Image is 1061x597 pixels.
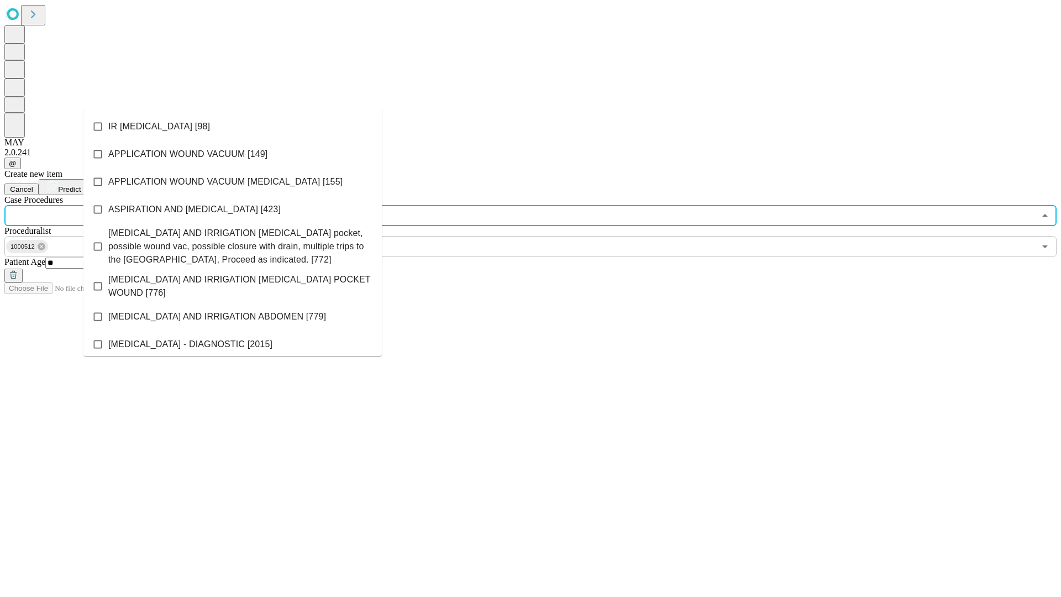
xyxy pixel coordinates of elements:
span: @ [9,159,17,167]
span: Predict [58,185,81,193]
span: Cancel [10,185,33,193]
span: [MEDICAL_DATA] - DIAGNOSTIC [2015] [108,338,272,351]
span: Create new item [4,169,62,179]
span: APPLICATION WOUND VACUUM [MEDICAL_DATA] [155] [108,175,343,188]
button: Close [1037,208,1053,223]
span: APPLICATION WOUND VACUUM [149] [108,148,267,161]
span: Patient Age [4,257,45,266]
span: 1000512 [6,240,39,253]
span: IR [MEDICAL_DATA] [98] [108,120,210,133]
span: Scheduled Procedure [4,195,63,205]
span: [MEDICAL_DATA] AND IRRIGATION [MEDICAL_DATA] pocket, possible wound vac, possible closure with dr... [108,227,373,266]
button: Predict [39,179,90,195]
span: [MEDICAL_DATA] AND IRRIGATION ABDOMEN [779] [108,310,326,323]
div: MAY [4,138,1057,148]
div: 2.0.241 [4,148,1057,158]
button: @ [4,158,21,169]
button: Open [1037,239,1053,254]
span: ASPIRATION AND [MEDICAL_DATA] [423] [108,203,281,216]
button: Cancel [4,184,39,195]
span: [MEDICAL_DATA] AND IRRIGATION [MEDICAL_DATA] POCKET WOUND [776] [108,273,373,300]
div: 1000512 [6,240,48,253]
span: Proceduralist [4,226,51,235]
